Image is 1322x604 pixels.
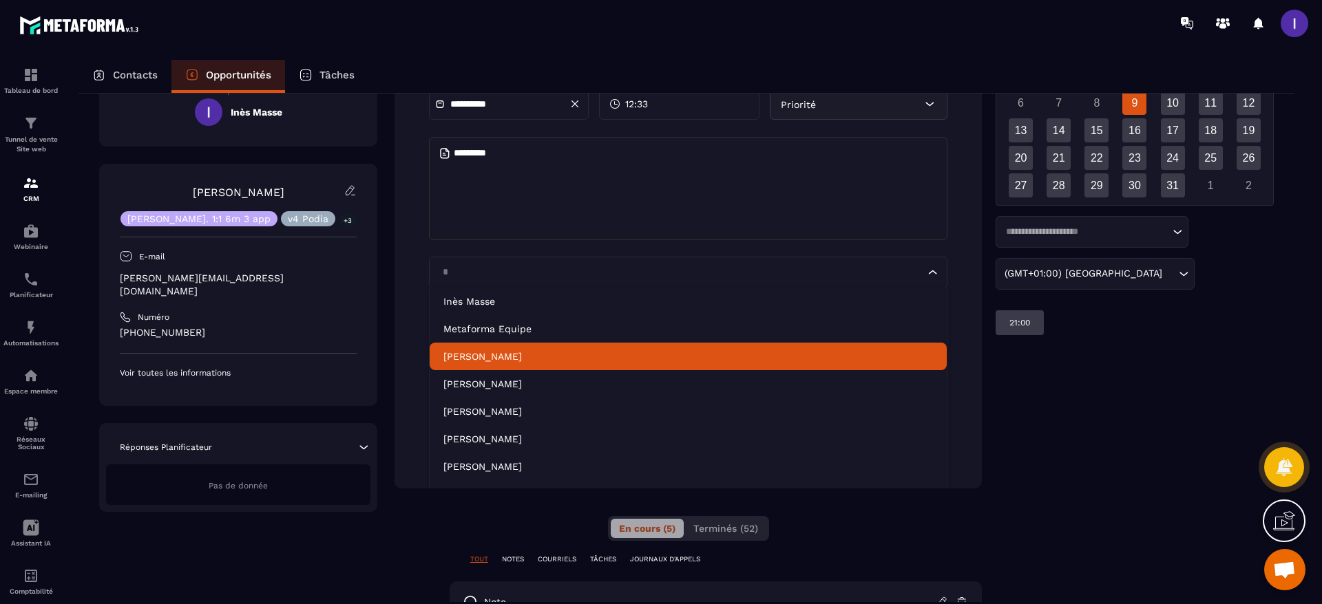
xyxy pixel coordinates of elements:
[1001,225,1169,239] input: Search for option
[288,214,328,224] p: v4 Podia
[443,487,933,501] p: Camille Equilbec
[285,60,368,93] a: Tâches
[1122,173,1146,197] div: 30
[113,69,158,81] p: Contacts
[1199,173,1223,197] div: 1
[120,326,357,339] p: [PHONE_NUMBER]
[193,186,284,199] a: [PERSON_NAME]
[23,319,39,336] img: automations
[1009,118,1033,142] div: 13
[1009,317,1030,328] p: 21:00
[1002,35,1268,197] div: Calendar wrapper
[120,442,212,453] p: Réponses Planificateur
[1002,63,1268,197] div: Calendar days
[23,367,39,384] img: automations
[23,471,39,488] img: email
[1084,146,1109,170] div: 22
[3,539,59,547] p: Assistant IA
[996,216,1188,248] div: Search for option
[619,523,675,534] span: En cours (5)
[443,377,933,391] p: Robin Pontoise
[443,432,933,446] p: Kathy Monteiro
[1161,118,1185,142] div: 17
[1047,173,1071,197] div: 28
[1237,91,1261,115] div: 12
[1264,549,1305,590] div: Ouvrir le chat
[443,294,933,308] p: Inès Masse
[120,272,357,298] p: [PERSON_NAME][EMAIL_ADDRESS][DOMAIN_NAME]
[78,60,171,93] a: Contacts
[23,175,39,191] img: formation
[443,460,933,473] p: Aurore Loizeau
[590,554,616,564] p: TÂCHES
[3,213,59,261] a: automationsautomationsWebinaire
[1161,146,1185,170] div: 24
[443,405,933,418] p: Terry Deplanque
[319,69,355,81] p: Tâches
[19,12,143,38] img: logo
[1165,266,1175,281] input: Search for option
[3,135,59,154] p: Tunnel de vente Site web
[1084,173,1109,197] div: 29
[538,554,576,564] p: COURRIELS
[3,309,59,357] a: automationsautomationsAutomatisations
[443,349,933,363] p: Marjorie Falempin
[1237,146,1261,170] div: 26
[3,587,59,595] p: Comptabilité
[3,87,59,94] p: Tableau de bord
[3,491,59,499] p: E-mailing
[1161,91,1185,115] div: 10
[3,405,59,461] a: social-networksocial-networkRéseaux Sociaux
[3,243,59,250] p: Webinaire
[1047,146,1071,170] div: 21
[781,99,816,110] span: Priorité
[339,213,357,228] p: +3
[502,554,524,564] p: NOTES
[23,416,39,432] img: social-network
[3,261,59,309] a: schedulerschedulerPlanificateur
[1084,91,1109,115] div: 8
[1009,173,1033,197] div: 27
[139,251,165,262] p: E-mail
[3,435,59,451] p: Réseaux Sociaux
[23,115,39,131] img: formation
[23,67,39,83] img: formation
[23,223,39,239] img: automations
[3,105,59,164] a: formationformationTunnel de vente Site web
[438,265,925,280] input: Search for option
[1199,91,1223,115] div: 11
[1237,173,1261,197] div: 2
[3,339,59,347] p: Automatisations
[625,97,648,111] span: 12:33
[1001,266,1165,281] span: (GMT+01:00) [GEOGRAPHIC_DATA]
[120,367,357,378] p: Voir toutes les informations
[3,56,59,105] a: formationformationTableau de bord
[611,519,684,538] button: En cours (5)
[693,523,758,534] span: Terminés (52)
[1122,146,1146,170] div: 23
[3,461,59,509] a: emailemailE-mailing
[209,481,268,490] span: Pas de donnée
[231,107,282,118] h5: Inès Masse
[630,554,700,564] p: JOURNAUX D'APPELS
[171,60,285,93] a: Opportunités
[1199,118,1223,142] div: 18
[1161,173,1185,197] div: 31
[3,357,59,405] a: automationsautomationsEspace membre
[3,164,59,213] a: formationformationCRM
[996,258,1195,290] div: Search for option
[470,554,488,564] p: TOUT
[127,214,271,224] p: [PERSON_NAME]. 1:1 6m 3 app
[1047,118,1071,142] div: 14
[685,519,766,538] button: Terminés (52)
[3,387,59,395] p: Espace membre
[23,271,39,288] img: scheduler
[3,509,59,557] a: Assistant IA
[206,69,271,81] p: Opportunités
[1047,91,1071,115] div: 7
[429,257,947,288] div: Search for option
[1009,91,1033,115] div: 6
[3,291,59,299] p: Planificateur
[1199,146,1223,170] div: 25
[23,568,39,584] img: accountant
